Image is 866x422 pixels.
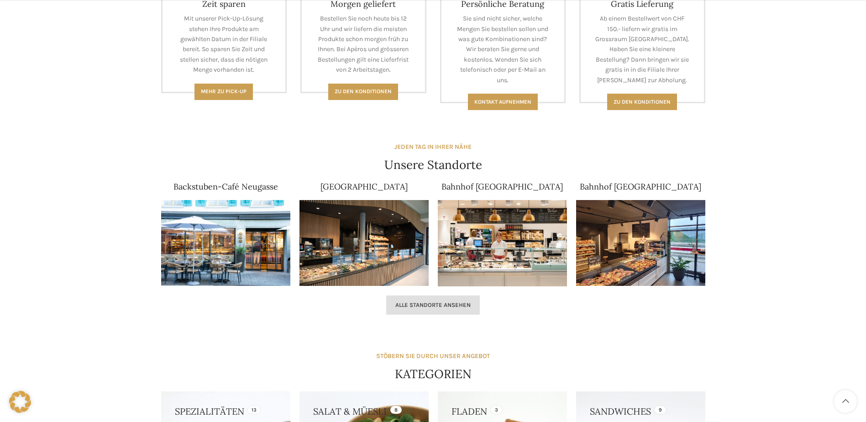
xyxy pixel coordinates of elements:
[320,181,408,192] a: [GEOGRAPHIC_DATA]
[194,84,253,100] a: Mehr zu Pick-Up
[328,84,398,100] a: Zu den Konditionen
[455,14,551,85] p: Sie sind nicht sicher, welche Mengen Sie bestellen sollen und was gute Kombinationen sind? Wir be...
[441,181,563,192] a: Bahnhof [GEOGRAPHIC_DATA]
[614,99,671,105] span: Zu den konditionen
[395,301,471,309] span: Alle Standorte ansehen
[173,181,278,192] a: Backstuben-Café Neugasse
[580,181,701,192] a: Bahnhof [GEOGRAPHIC_DATA]
[376,351,490,361] div: STÖBERN SIE DURCH UNSER ANGEBOT
[335,88,392,95] span: Zu den Konditionen
[315,14,411,75] p: Bestellen Sie noch heute bis 12 Uhr und wir liefern die meisten Produkte schon morgen früh zu Ihn...
[395,366,472,382] h4: KATEGORIEN
[474,99,531,105] span: Kontakt aufnehmen
[594,14,690,85] p: Ab einem Bestellwert von CHF 150.- liefern wir gratis im Grossraum [GEOGRAPHIC_DATA]. Haben Sie e...
[176,14,272,75] p: Mit unserer Pick-Up-Lösung stehen Ihre Produkte am gewählten Datum in der Filiale bereit. So spar...
[201,88,247,95] span: Mehr zu Pick-Up
[386,295,480,315] a: Alle Standorte ansehen
[384,157,482,173] h4: Unsere Standorte
[607,94,677,110] a: Zu den konditionen
[468,94,538,110] a: Kontakt aufnehmen
[394,142,472,152] div: JEDEN TAG IN IHRER NÄHE
[834,390,857,413] a: Scroll to top button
